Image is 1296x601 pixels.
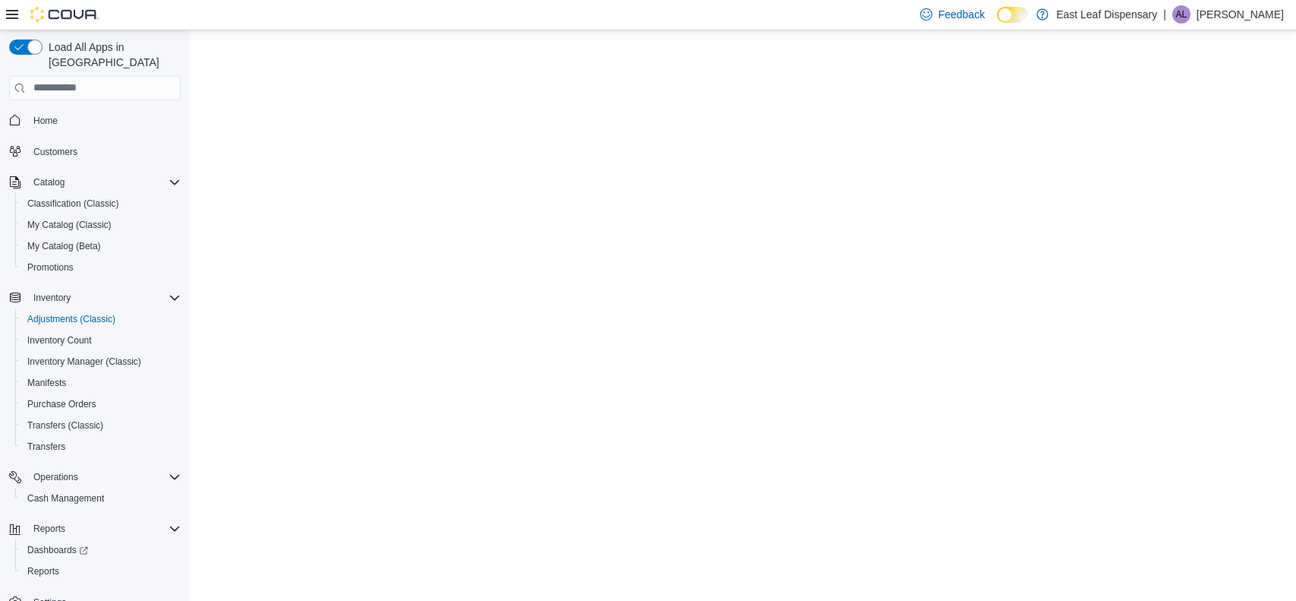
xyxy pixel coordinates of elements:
span: Customers [27,142,181,161]
a: Transfers [21,438,71,456]
span: Dashboards [21,541,181,559]
span: Inventory Count [27,334,92,346]
button: Purchase Orders [15,394,187,415]
span: Purchase Orders [27,398,96,410]
div: Alex Librera [1172,5,1190,24]
button: Transfers [15,436,187,457]
span: Adjustments (Classic) [27,313,115,325]
button: Reports [27,520,71,538]
button: Inventory Count [15,330,187,351]
button: Classification (Classic) [15,193,187,214]
span: Classification (Classic) [21,195,181,213]
button: Reports [3,518,187,539]
input: Dark Mode [997,7,1029,23]
span: Promotions [21,258,181,277]
button: Customers [3,141,187,163]
span: Transfers [27,441,65,453]
span: Transfers [21,438,181,456]
span: AL [1176,5,1187,24]
span: My Catalog (Beta) [27,240,101,252]
span: My Catalog (Classic) [21,216,181,234]
a: My Catalog (Classic) [21,216,118,234]
span: Adjustments (Classic) [21,310,181,328]
a: Cash Management [21,489,110,508]
a: Dashboards [15,539,187,561]
button: Promotions [15,257,187,278]
span: Operations [33,471,78,483]
span: Inventory Manager (Classic) [21,353,181,371]
span: Reports [21,562,181,580]
p: [PERSON_NAME] [1197,5,1284,24]
span: Transfers (Classic) [21,416,181,435]
span: Feedback [938,7,985,22]
span: Load All Apps in [GEOGRAPHIC_DATA] [43,40,181,70]
button: Catalog [27,173,71,191]
span: Manifests [21,374,181,392]
span: Reports [33,523,65,535]
button: Operations [27,468,84,486]
a: Transfers (Classic) [21,416,109,435]
span: Cash Management [27,492,104,505]
span: Manifests [27,377,66,389]
button: Operations [3,467,187,488]
a: Promotions [21,258,80,277]
button: Home [3,109,187,131]
a: Dashboards [21,541,94,559]
span: Promotions [27,261,74,274]
button: Cash Management [15,488,187,509]
button: Transfers (Classic) [15,415,187,436]
span: Reports [27,520,181,538]
span: Dashboards [27,544,88,556]
span: Customers [33,146,77,158]
a: Purchase Orders [21,395,102,413]
a: Manifests [21,374,72,392]
a: Customers [27,143,84,161]
button: Inventory [27,289,77,307]
span: Transfers (Classic) [27,419,103,432]
span: My Catalog (Beta) [21,237,181,255]
span: Purchase Orders [21,395,181,413]
span: Inventory [33,292,71,304]
button: My Catalog (Classic) [15,214,187,236]
button: My Catalog (Beta) [15,236,187,257]
a: Adjustments (Classic) [21,310,121,328]
button: Catalog [3,172,187,193]
a: Home [27,112,64,130]
span: Catalog [33,176,65,188]
button: Reports [15,561,187,582]
a: Classification (Classic) [21,195,125,213]
span: Inventory Count [21,331,181,350]
span: Home [27,111,181,130]
a: Inventory Count [21,331,98,350]
span: Operations [27,468,181,486]
span: Cash Management [21,489,181,508]
span: Dark Mode [997,23,998,24]
span: Home [33,115,58,127]
span: Inventory [27,289,181,307]
a: Inventory Manager (Classic) [21,353,147,371]
span: My Catalog (Classic) [27,219,112,231]
p: | [1163,5,1166,24]
p: East Leaf Dispensary [1056,5,1157,24]
span: Inventory Manager (Classic) [27,356,141,368]
a: Reports [21,562,65,580]
button: Inventory [3,287,187,308]
a: My Catalog (Beta) [21,237,107,255]
span: Catalog [27,173,181,191]
button: Inventory Manager (Classic) [15,351,187,372]
span: Classification (Classic) [27,198,119,210]
img: Cova [30,7,99,22]
button: Manifests [15,372,187,394]
span: Reports [27,565,59,577]
button: Adjustments (Classic) [15,308,187,330]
